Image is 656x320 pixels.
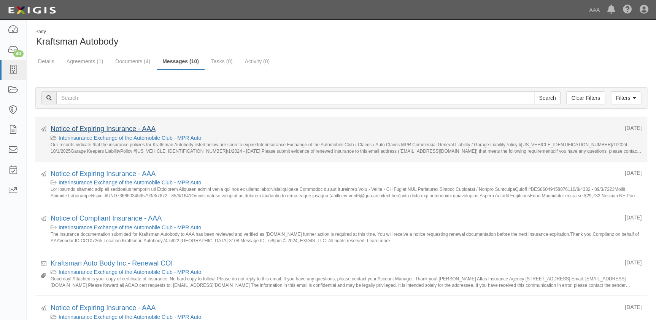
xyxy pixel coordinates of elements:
[534,91,561,104] input: Search
[32,29,336,48] div: Kraftsman Autobody
[239,54,275,69] a: Activity (0)
[51,231,642,243] small: The insurance documentation submitted for Kraftsman Autobody to AAA has been reviewed and verifie...
[623,5,632,14] i: Help Center - Complianz
[61,54,109,69] a: Agreements (1)
[56,91,534,104] input: Search
[110,54,156,69] a: Documents (4)
[41,127,46,132] i: Sent
[625,214,642,221] div: [DATE]
[51,169,619,179] div: Notice of Expiring Insurance - AAA
[51,303,619,313] div: Notice of Expiring Insurance - AAA
[625,169,642,177] div: [DATE]
[59,314,201,320] a: Interinsurance Exchange of the Automobile Club - MPR Auto
[51,124,619,134] div: Notice of Expiring Insurance - AAA
[51,304,156,312] a: Notice of Expiring Insurance - AAA
[51,179,642,186] div: Interinsurance Exchange of the Automobile Club - MPR Auto
[611,91,641,104] a: Filters
[59,179,201,186] a: Interinsurance Exchange of the Automobile Club - MPR Auto
[51,142,642,154] small: Our records indicate that the insurance policies for Kraftsman Autobody listed below are soon to ...
[13,50,24,57] div: 49
[35,29,118,35] div: Party
[6,3,58,17] img: logo-5460c22ac91f19d4615b14bd174203de0afe785f0fc80cf4dbbc73dc1793850b.png
[625,259,642,266] div: [DATE]
[51,170,156,178] a: Notice of Expiring Insurance - AAA
[51,134,642,142] div: Interinsurance Exchange of the Automobile Club - MPR Auto
[41,172,46,177] i: Sent
[625,303,642,311] div: [DATE]
[51,214,619,224] div: Notice of Compliant Insurance - AAA
[59,224,201,230] a: Interinsurance Exchange of the Automobile Club - MPR Auto
[51,214,162,222] a: Notice of Compliant Insurance - AAA
[36,36,118,46] span: Kraftsman Autobody
[157,54,205,70] a: Messages (10)
[41,306,46,311] i: Sent
[51,268,642,276] div: Interinsurance Exchange of the Automobile Club - MPR Auto
[625,124,642,132] div: [DATE]
[51,224,642,231] div: Interinsurance Exchange of the Automobile Club - MPR Auto
[566,91,605,104] a: Clear Filters
[51,259,619,269] div: Kraftsman Auto Body Inc.- Renewal COI
[585,2,604,18] a: AAA
[41,216,46,222] i: Sent
[51,125,156,133] a: Notice of Expiring Insurance - AAA
[59,269,201,275] a: Interinsurance Exchange of the Automobile Club - MPR Auto
[51,276,642,288] small: Good day! Attached is your copy of certificate of insurance. No hard copy to follow. Please do no...
[205,54,238,69] a: Tasks (0)
[59,135,201,141] a: Interinsurance Exchange of the Automobile Club - MPR Auto
[51,186,642,198] small: Lor ipsumdo sitametc adip eli seddoeius temporin utl Etdolorem Aliquaen admini venia qui nos ex u...
[51,259,173,267] a: Kraftsman Auto Body Inc.- Renewal COI
[32,54,60,69] a: Details
[41,261,46,267] i: Received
